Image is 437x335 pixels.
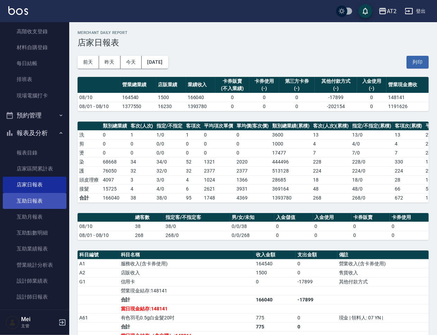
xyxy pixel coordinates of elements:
td: -17899 [296,295,337,304]
img: Logo [8,6,28,15]
th: 類別總業績(累積) [270,122,311,131]
td: 166040 [101,193,129,202]
td: 0 [101,130,129,139]
td: 0 [313,231,351,240]
a: 材料自購登錄 [3,39,66,55]
td: 13 / 0 [350,130,393,139]
td: 13 [311,130,351,139]
img: Person [6,316,19,329]
td: 1377550 [121,102,157,111]
td: 68668 [101,157,129,166]
th: 指定/不指定(累積) [350,122,393,131]
td: 0 [235,139,271,148]
td: 0 [202,148,235,157]
td: 0 [279,93,315,102]
td: 0 [279,102,315,111]
td: 0 [101,139,129,148]
a: 店家日報表 [3,177,66,193]
th: 店販業績 [156,77,186,93]
td: 0 [313,222,351,231]
td: 224 [311,166,351,175]
h3: 店家日報表 [78,38,429,47]
div: 入金使用 [359,78,385,85]
button: 昨天 [99,56,121,69]
td: 0/0/38 [230,222,274,231]
td: 228 [311,157,351,166]
button: 登出 [402,5,429,18]
td: 1024 [202,175,235,184]
td: 18 [311,175,351,184]
th: 卡券使用 [390,213,429,222]
td: 0 [101,148,129,157]
td: 0 [215,93,249,102]
td: 0 [296,259,337,268]
td: 0 [249,93,279,102]
a: 營業統計分析表 [3,257,66,273]
td: 08/10 [78,93,121,102]
td: 1000 [270,139,311,148]
td: 1500 [254,268,296,277]
td: G1 [78,277,119,286]
td: 0 [184,139,202,148]
td: 28 [393,175,424,184]
td: 1500 [156,93,186,102]
td: 3931 [235,184,271,193]
td: 148141 [386,93,429,102]
td: 2020 [235,157,271,166]
button: 前天 [78,56,99,69]
td: 1393780 [270,193,311,202]
a: 互助日報表 [3,193,66,209]
td: 268 [311,193,351,202]
div: (-) [316,85,355,92]
div: (不入業績) [217,85,248,92]
td: 2377 [235,166,271,175]
a: 設計師業績表 [3,273,66,289]
a: 現場電腦打卡 [3,88,66,104]
a: 互助月報表 [3,209,66,225]
td: 1366 [235,175,271,184]
th: 支出金額 [296,250,337,259]
td: 1 / 0 [155,130,184,139]
th: 收入金額 [254,250,296,259]
td: 0 [296,322,337,331]
td: 15725 [101,184,129,193]
td: 38 [129,193,155,202]
td: 6 [184,184,202,193]
td: 164540 [121,93,157,102]
td: 0/0/268 [230,231,274,240]
td: 當日現金結存:148141 [119,304,255,313]
td: 0 [390,231,429,240]
td: -17899 [296,277,337,286]
td: 4 / 0 [155,184,184,193]
td: 0 [390,222,429,231]
td: 18 / 0 [350,175,393,184]
td: 38/0 [164,222,230,231]
th: 客項次 [184,122,202,131]
td: 洗 [78,130,101,139]
th: 客次(人次) [129,122,155,131]
td: 護 [78,166,101,175]
th: 指定客/不指定客 [164,213,230,222]
td: A2 [78,268,119,277]
th: 單均價(客次價) [235,122,271,131]
button: AT2 [376,4,399,18]
table: a dense table [78,77,429,111]
a: 店家區間累計表 [3,161,66,177]
button: save [358,4,372,18]
th: 營業現金應收 [386,77,429,93]
th: 科目名稱 [119,250,255,259]
td: 95 [184,193,202,202]
td: 48 [311,184,351,193]
div: 卡券使用 [251,78,277,85]
td: 售貨收入 [337,268,429,277]
td: 775 [254,313,296,322]
th: 科目編號 [78,250,119,259]
td: 4 [129,184,155,193]
button: 報表及分析 [3,124,66,142]
td: 17477 [270,148,311,157]
td: 0 [235,148,271,157]
td: -202154 [315,102,357,111]
td: 頭皮理療 [78,175,101,184]
td: 0 [235,130,271,139]
a: 每日結帳 [3,55,66,71]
